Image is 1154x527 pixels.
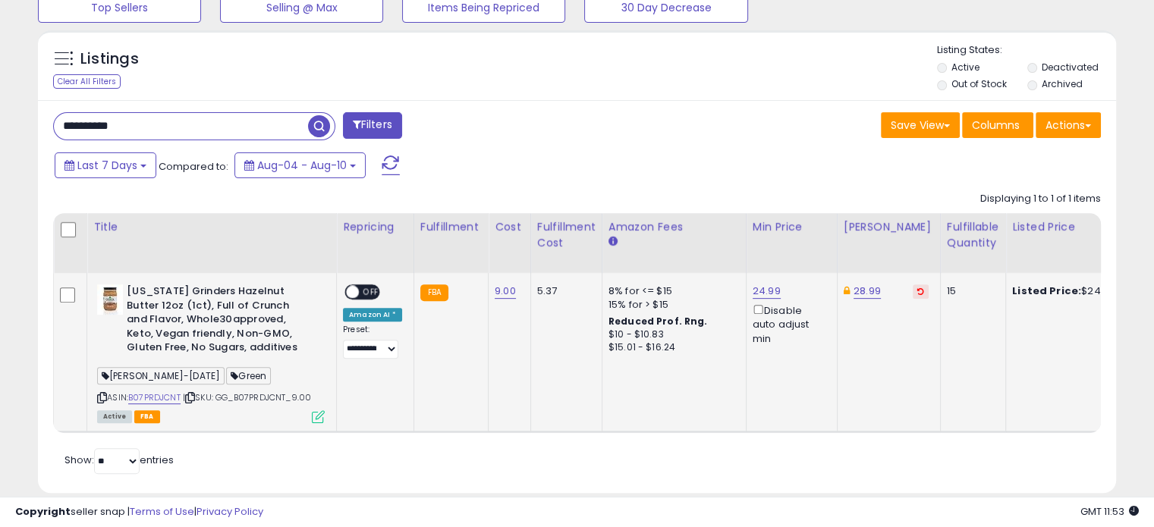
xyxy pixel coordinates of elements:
[608,235,618,249] small: Amazon Fees.
[937,43,1116,58] p: Listing States:
[1041,61,1098,74] label: Deactivated
[343,112,402,139] button: Filters
[608,328,734,341] div: $10 - $10.83
[1012,219,1143,235] div: Listed Price
[64,453,174,467] span: Show: entries
[420,284,448,301] small: FBA
[343,219,407,235] div: Repricing
[972,118,1020,133] span: Columns
[495,284,516,299] a: 9.00
[197,504,263,519] a: Privacy Policy
[608,315,708,328] b: Reduced Prof. Rng.
[537,219,596,251] div: Fulfillment Cost
[753,219,831,235] div: Min Price
[80,49,139,70] h5: Listings
[947,284,994,298] div: 15
[53,74,121,89] div: Clear All Filters
[183,391,311,403] span: | SKU: GG_B07PRDJCNT_9.00
[608,219,740,235] div: Amazon Fees
[1036,112,1101,138] button: Actions
[343,308,402,322] div: Amazon AI *
[844,219,934,235] div: [PERSON_NAME]
[159,159,228,174] span: Compared to:
[608,298,734,312] div: 15% for > $15
[134,410,160,423] span: FBA
[753,302,825,346] div: Disable auto adjust min
[1080,504,1139,519] span: 2025-08-18 11:53 GMT
[97,284,123,315] img: 41LqUP4UR8L._SL40_.jpg
[257,158,347,173] span: Aug-04 - Aug-10
[127,284,311,359] b: [US_STATE] Grinders Hazelnut Butter 12oz (1ct), Full of Crunch and Flavor, Whole30approved, Keto,...
[15,505,263,519] div: seller snap | |
[495,219,524,235] div: Cost
[420,219,482,235] div: Fulfillment
[537,284,590,298] div: 5.37
[55,152,156,178] button: Last 7 Days
[1012,284,1081,298] b: Listed Price:
[77,158,137,173] span: Last 7 Days
[97,367,225,384] span: [PERSON_NAME]-[DATE]
[343,325,402,359] div: Preset:
[97,410,132,423] span: All listings currently available for purchase on Amazon
[93,219,330,235] div: Title
[234,152,366,178] button: Aug-04 - Aug-10
[130,504,194,519] a: Terms of Use
[97,284,325,421] div: ASIN:
[753,284,781,299] a: 24.99
[1041,77,1082,90] label: Archived
[854,284,881,299] a: 28.99
[951,61,979,74] label: Active
[15,504,71,519] strong: Copyright
[980,192,1101,206] div: Displaying 1 to 1 of 1 items
[951,77,1007,90] label: Out of Stock
[608,284,734,298] div: 8% for <= $15
[947,219,999,251] div: Fulfillable Quantity
[962,112,1033,138] button: Columns
[128,391,181,404] a: B07PRDJCNT
[359,286,383,299] span: OFF
[881,112,960,138] button: Save View
[1012,284,1138,298] div: $24.99
[226,367,271,384] span: Green
[608,341,734,354] div: $15.01 - $16.24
